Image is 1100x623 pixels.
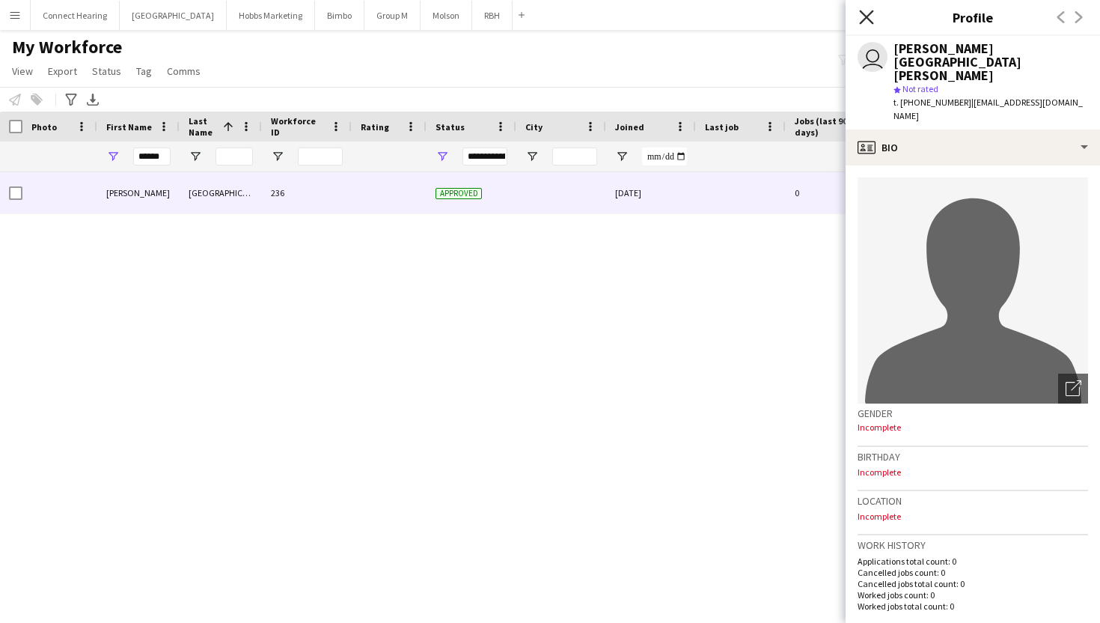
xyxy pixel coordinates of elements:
span: View [12,64,33,78]
input: Joined Filter Input [642,148,687,165]
button: Connect Hearing [31,1,120,30]
span: Last Name [189,115,217,138]
a: Comms [161,61,207,81]
span: Comms [167,64,201,78]
span: Tag [136,64,152,78]
span: Last job [705,121,739,133]
p: Worked jobs count: 0 [858,589,1088,601]
button: Open Filter Menu [615,150,629,163]
span: Incomplete [858,422,901,433]
p: Applications total count: 0 [858,556,1088,567]
button: Open Filter Menu [106,150,120,163]
a: Export [42,61,83,81]
span: First Name [106,121,152,133]
button: Open Filter Menu [189,150,202,163]
button: Molson [421,1,472,30]
a: View [6,61,39,81]
button: Open Filter Menu [525,150,539,163]
div: [GEOGRAPHIC_DATA][PERSON_NAME] [180,172,262,213]
h3: Location [858,494,1088,508]
button: Hobbs Marketing [227,1,315,30]
h3: Gender [858,407,1088,420]
span: Rating [361,121,389,133]
a: Tag [130,61,158,81]
button: Bimbo [315,1,364,30]
input: Workforce ID Filter Input [298,148,343,165]
button: Group M [364,1,421,30]
div: [PERSON_NAME] [97,172,180,213]
div: [PERSON_NAME] [GEOGRAPHIC_DATA][PERSON_NAME] [893,42,1088,82]
input: First Name Filter Input [133,148,171,165]
h3: Work history [858,538,1088,552]
p: Cancelled jobs count: 0 [858,567,1088,578]
span: Approved [436,188,482,199]
div: Open photos pop-in [1058,374,1088,404]
span: Photo [31,121,57,133]
div: Bio [846,130,1100,165]
span: My Workforce [12,36,122,58]
span: Workforce ID [271,115,325,138]
a: Status [86,61,127,81]
p: Incomplete [858,511,1088,522]
span: Status [92,64,121,78]
button: [GEOGRAPHIC_DATA] [120,1,227,30]
span: | [EMAIL_ADDRESS][DOMAIN_NAME] [893,97,1083,121]
button: RBH [472,1,513,30]
span: Not rated [902,83,938,94]
span: Joined [615,121,644,133]
p: Worked jobs total count: 0 [858,601,1088,612]
span: t. [PHONE_NUMBER] [893,97,971,108]
input: Last Name Filter Input [216,148,253,165]
p: Cancelled jobs total count: 0 [858,578,1088,589]
p: Incomplete [858,467,1088,478]
div: [DATE] [606,172,696,213]
span: City [525,121,543,133]
app-action-btn: Export XLSX [84,91,102,109]
button: Open Filter Menu [271,150,284,163]
span: Jobs (last 90 days) [795,115,856,138]
span: Export [48,64,77,78]
button: Open Filter Menu [436,150,449,163]
div: 0 [786,172,883,213]
h3: Profile [846,7,1100,27]
h3: Birthday [858,450,1088,464]
span: Status [436,121,465,133]
input: City Filter Input [552,148,597,165]
app-action-btn: Advanced filters [62,91,80,109]
div: 236 [262,172,352,213]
